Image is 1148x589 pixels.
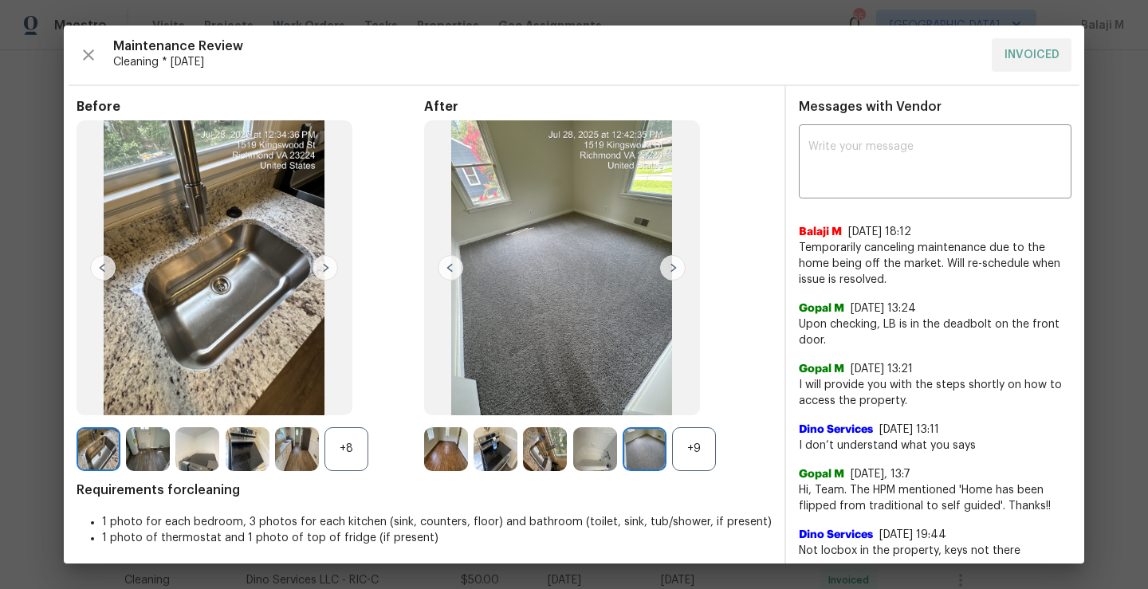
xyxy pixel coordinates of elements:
[879,424,939,435] span: [DATE] 13:11
[879,529,946,540] span: [DATE] 19:44
[799,240,1071,288] span: Temporarily canceling maintenance due to the home being off the market. Will re-schedule when iss...
[799,543,1071,559] span: Not locbox in the property, keys not there
[799,527,873,543] span: Dino Services
[113,54,979,70] span: Cleaning * [DATE]
[424,99,772,115] span: After
[90,255,116,281] img: left-chevron-button-url
[799,482,1071,514] span: Hi, Team. The HPM mentioned 'Home has been flipped from traditional to self guided'. Thanks!!
[77,99,424,115] span: Before
[672,427,716,471] div: +9
[799,422,873,438] span: Dino Services
[799,300,844,316] span: Gopal M
[324,427,368,471] div: +8
[313,255,338,281] img: right-chevron-button-url
[799,316,1071,348] span: Upon checking, LB is in the deadbolt on the front door.
[102,530,772,546] li: 1 photo of thermostat and 1 photo of top of fridge (if present)
[799,100,942,113] span: Messages with Vendor
[799,361,844,377] span: Gopal M
[851,363,913,375] span: [DATE] 13:21
[799,377,1071,409] span: I will provide you with the steps shortly on how to access the property.
[848,226,911,238] span: [DATE] 18:12
[851,469,910,480] span: [DATE], 13:7
[102,514,772,530] li: 1 photo for each bedroom, 3 photos for each kitchen (sink, counters, floor) and bathroom (toilet,...
[799,224,842,240] span: Balaji M
[438,255,463,281] img: left-chevron-button-url
[660,255,686,281] img: right-chevron-button-url
[799,466,844,482] span: Gopal M
[77,482,772,498] span: Requirements for cleaning
[799,438,1071,454] span: I don’t understand what you says
[851,303,916,314] span: [DATE] 13:24
[113,38,979,54] span: Maintenance Review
